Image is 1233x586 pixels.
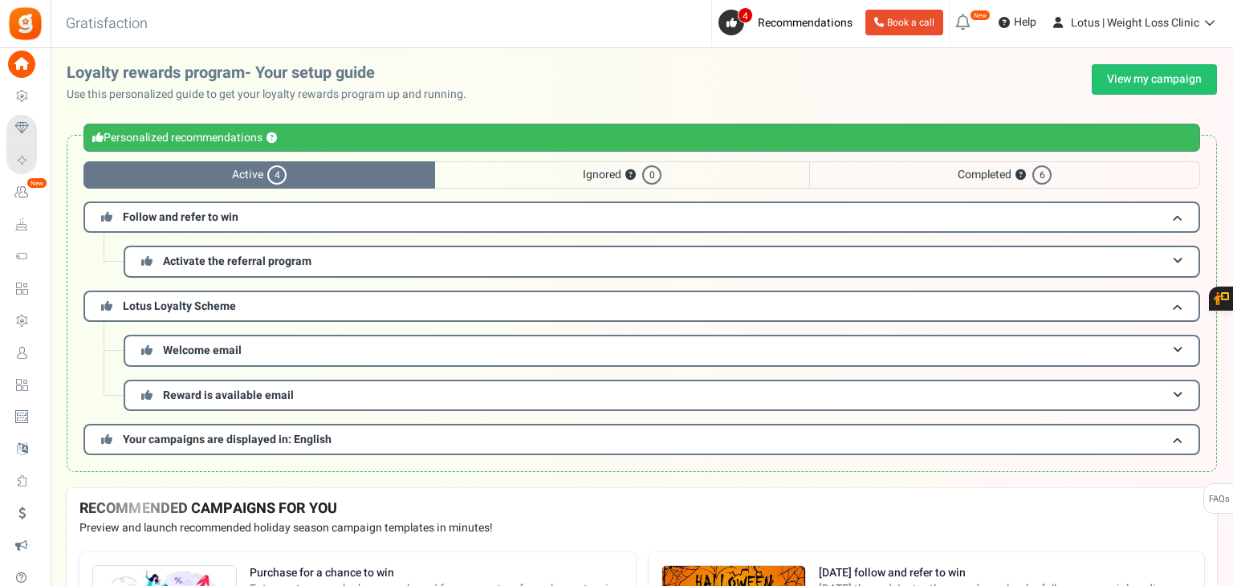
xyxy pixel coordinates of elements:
span: Help [1010,14,1036,31]
a: New [6,179,43,206]
span: Lotus | Weight Loss Clinic [1071,14,1199,31]
span: Recommendations [758,14,853,31]
span: Your campaigns are displayed in: English [123,431,332,448]
em: New [26,177,47,189]
span: FAQs [1208,484,1230,515]
a: Help [992,10,1043,35]
span: Reward is available email [163,387,294,404]
span: Welcome email [163,342,242,359]
p: Use this personalized guide to get your loyalty rewards program up and running. [67,87,479,103]
a: View my campaign [1092,64,1217,95]
span: Activate the referral program [163,253,311,270]
a: 4 Recommendations [718,10,859,35]
span: Lotus Loyalty Scheme [123,298,236,315]
h2: Loyalty rewards program- Your setup guide [67,64,479,82]
span: 6 [1032,165,1052,185]
a: Book a call [865,10,943,35]
span: Follow and refer to win [123,209,238,226]
span: 4 [738,7,753,23]
img: Gratisfaction [7,6,43,42]
span: 4 [267,165,287,185]
span: Ignored [435,161,809,189]
h4: RECOMMENDED CAMPAIGNS FOR YOU [79,501,1204,517]
p: Preview and launch recommended holiday season campaign templates in minutes! [79,520,1204,536]
span: Completed [809,161,1200,189]
button: ? [267,133,277,144]
div: Personalized recommendations [83,124,1200,152]
strong: [DATE] follow and refer to win [819,565,1192,581]
strong: Purchase for a chance to win [250,565,623,581]
span: Active [83,161,435,189]
h3: Gratisfaction [48,8,165,40]
em: New [970,10,991,21]
span: 0 [642,165,661,185]
button: ? [1015,170,1026,181]
button: ? [625,170,636,181]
